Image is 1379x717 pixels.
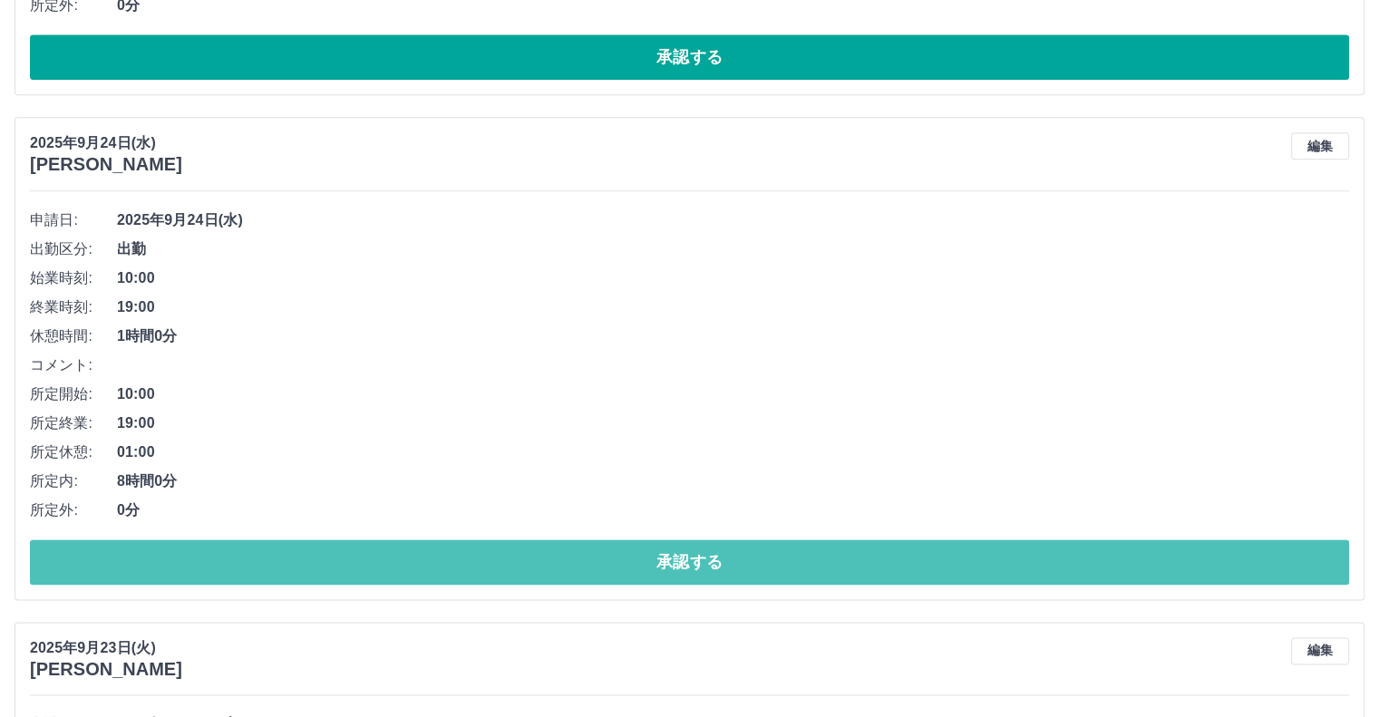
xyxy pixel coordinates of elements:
span: 申請日: [30,209,117,231]
button: 編集 [1291,132,1349,160]
span: 所定開始: [30,383,117,405]
h3: [PERSON_NAME] [30,154,182,175]
span: 出勤 [117,238,1349,260]
span: 出勤区分: [30,238,117,260]
span: 10:00 [117,267,1349,289]
span: 0分 [117,499,1349,521]
p: 2025年9月23日(火) [30,637,182,659]
h3: [PERSON_NAME] [30,659,182,680]
span: 2025年9月24日(水) [117,209,1349,231]
span: 1時間0分 [117,325,1349,347]
button: 承認する [30,34,1349,80]
span: 10:00 [117,383,1349,405]
span: 所定終業: [30,412,117,434]
p: 2025年9月24日(水) [30,132,182,154]
span: 休憩時間: [30,325,117,347]
span: 19:00 [117,412,1349,434]
span: 8時間0分 [117,470,1349,492]
button: 承認する [30,539,1349,585]
span: 所定内: [30,470,117,492]
span: コメント: [30,354,117,376]
span: 01:00 [117,441,1349,463]
span: 始業時刻: [30,267,117,289]
button: 編集 [1291,637,1349,664]
span: 19:00 [117,296,1349,318]
span: 所定外: [30,499,117,521]
span: 終業時刻: [30,296,117,318]
span: 所定休憩: [30,441,117,463]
